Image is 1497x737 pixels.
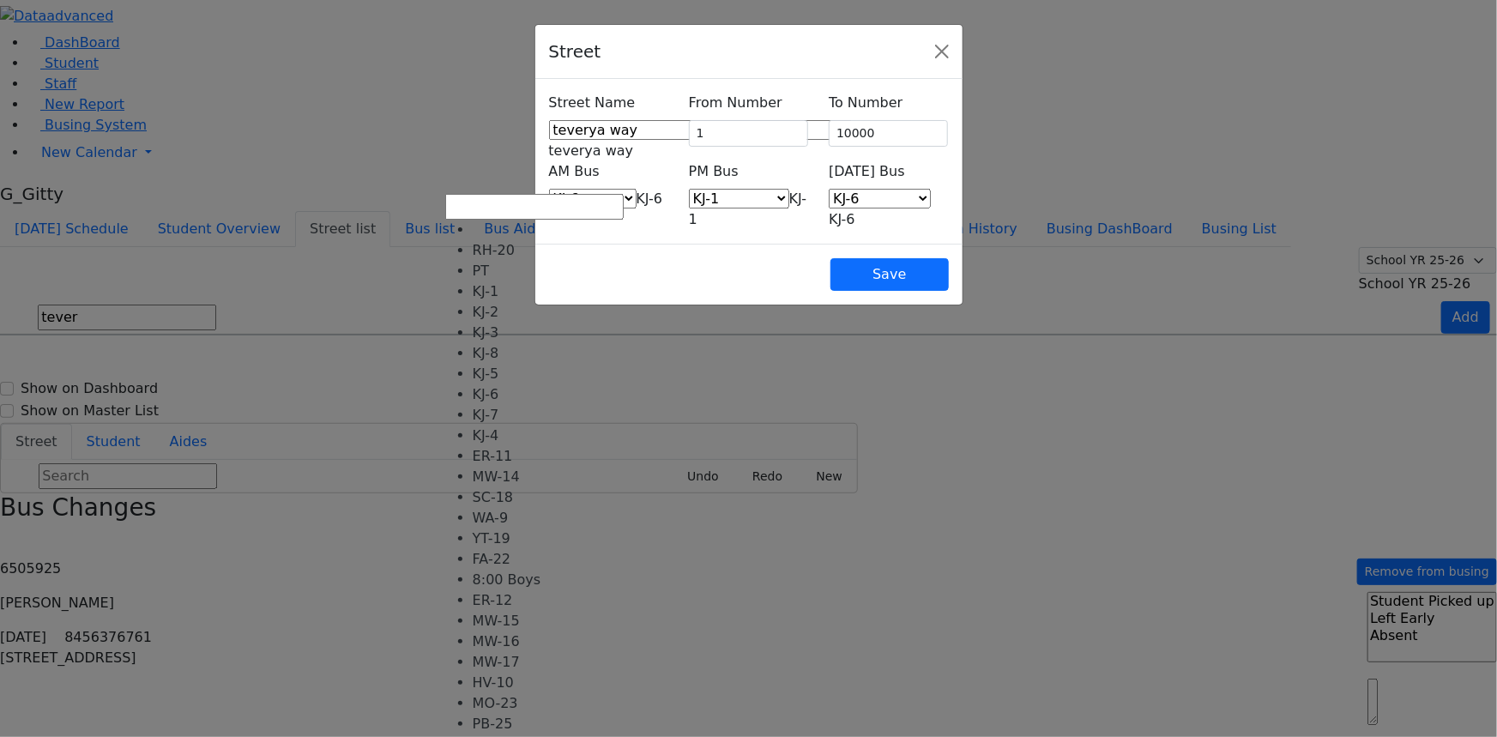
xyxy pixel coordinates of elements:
li: KJ-5 [473,364,624,384]
li: WA-9 [473,508,624,529]
li: MW-17 [473,652,624,673]
span: KJ-6 [637,190,663,207]
span: teverya way [549,142,634,159]
label: [DATE] Bus [829,161,905,182]
li: KJ-1 [473,281,624,302]
li: KJ-2 [473,302,624,323]
li: MO-23 [473,693,624,714]
li: ER-11 [473,446,624,467]
li: KJ-6 [473,384,624,405]
label: PM Bus [689,161,739,182]
li: ER-12 [473,590,624,611]
li: PT [473,261,624,281]
label: To Number [829,93,902,113]
li: MW-15 [473,611,624,631]
label: From Number [689,93,782,113]
span: KJ-6 [829,211,855,227]
input: From number [689,120,808,147]
button: Close [928,38,956,65]
button: Save [830,258,948,291]
li: KJ-4 [473,426,624,446]
li: KJ-7 [473,405,624,426]
input: To number [829,120,948,147]
li: KJ-8 [473,343,624,364]
li: PB-25 [473,714,624,734]
li: 8:00 Boys [473,570,624,590]
li: FA-22 [473,549,624,570]
li: YT-19 [473,529,624,549]
li: KJ-3 [473,323,624,343]
h5: Street [549,39,601,64]
li: SC-18 [473,487,624,508]
li: RH-20 [473,240,624,261]
label: Street Name [549,93,636,113]
li: MW-14 [473,467,624,487]
input: Search [445,194,624,220]
label: AM Bus [549,161,600,182]
li: MW-16 [473,631,624,652]
li: HV-10 [473,673,624,693]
